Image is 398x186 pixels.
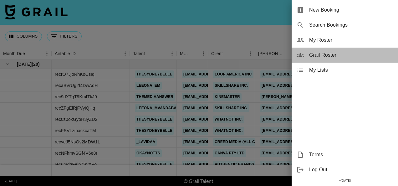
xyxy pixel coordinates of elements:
span: New Booking [309,6,393,14]
div: New Booking [292,3,398,18]
span: My Lists [309,66,393,74]
span: Grail Roster [309,51,393,59]
div: Search Bookings [292,18,398,33]
div: My Roster [292,33,398,48]
div: My Lists [292,63,398,78]
div: Grail Roster [292,48,398,63]
span: Search Bookings [309,21,393,29]
span: Log Out [309,166,393,173]
div: Terms [292,147,398,162]
div: Log Out [292,162,398,177]
div: v [DATE] [292,177,398,184]
span: My Roster [309,36,393,44]
span: Terms [309,151,393,158]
